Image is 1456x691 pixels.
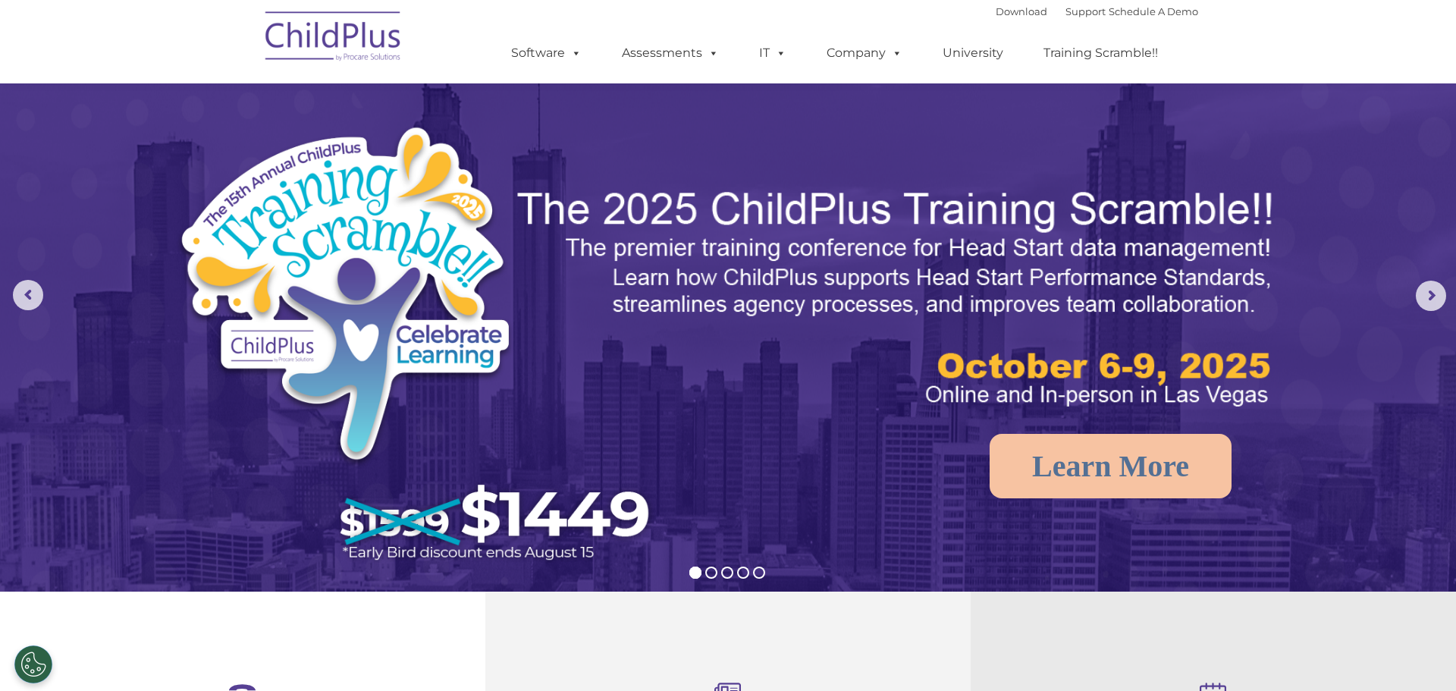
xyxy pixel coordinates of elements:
span: Phone number [211,162,275,174]
a: Support [1065,5,1106,17]
a: Assessments [607,38,734,68]
font: | [996,5,1198,17]
img: ChildPlus by Procare Solutions [258,1,409,77]
a: Learn More [990,434,1232,498]
a: University [927,38,1018,68]
button: Cookies Settings [14,645,52,683]
a: Software [496,38,597,68]
a: Schedule A Demo [1109,5,1198,17]
span: Last name [211,100,257,112]
a: Training Scramble!! [1028,38,1173,68]
a: Download [996,5,1047,17]
iframe: Chat Widget [1380,618,1456,691]
a: IT [744,38,802,68]
a: Company [811,38,918,68]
